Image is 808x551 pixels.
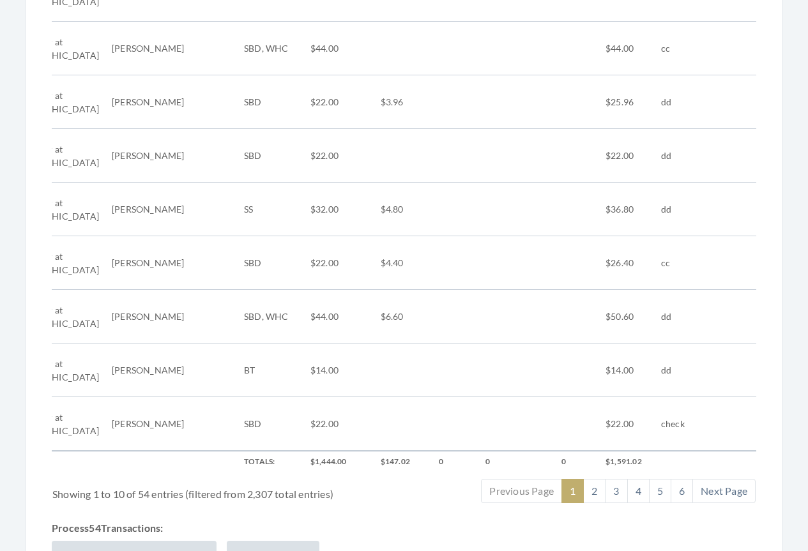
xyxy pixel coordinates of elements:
span: Process Transactions: [52,520,163,536]
td: $4.80 [374,183,432,236]
td: $22.00 [304,236,374,290]
th: $1,591.02 [599,451,655,472]
td: $22.00 [304,397,374,451]
td: $22.00 [304,129,374,183]
a: 5 [649,479,671,503]
strong: Totals: [244,457,275,466]
td: SBD [238,75,304,129]
td: BT [238,343,304,397]
td: $32.00 [304,183,374,236]
td: $6.60 [374,290,432,343]
td: SBD [238,129,304,183]
td: [PERSON_NAME] [105,290,191,343]
td: $25.96 [599,75,655,129]
td: $36.80 [599,183,655,236]
td: SBD, WHC [238,22,304,75]
td: dd [655,183,721,236]
td: cc [655,22,721,75]
td: $22.00 [599,397,655,451]
th: $147.02 [374,451,432,472]
td: $4.40 [374,236,432,290]
a: 6 [671,479,693,503]
td: $3.96 [374,75,432,129]
td: dd [655,75,721,129]
td: [PERSON_NAME] [105,129,191,183]
a: 1 [561,479,584,503]
th: 0 [479,451,554,472]
td: [PERSON_NAME] [105,397,191,451]
td: $26.40 [599,236,655,290]
a: 3 [605,479,627,503]
th: 0 [555,451,599,472]
div: Showing 1 to 10 of 54 entries (filtered from 2,307 total entries) [52,478,346,502]
td: $44.00 [304,22,374,75]
td: $14.00 [304,343,374,397]
td: $14.00 [599,343,655,397]
td: $50.60 [599,290,655,343]
td: dd [655,290,721,343]
span: 54 [89,522,100,534]
a: 4 [627,479,650,503]
td: $44.00 [304,290,374,343]
a: Next Page [692,479,756,503]
th: $1,444.00 [304,451,374,472]
td: check [655,397,721,451]
td: $44.00 [599,22,655,75]
th: 0 [432,451,479,472]
td: dd [655,343,721,397]
td: SBD [238,236,304,290]
td: [PERSON_NAME] [105,236,191,290]
td: SS [238,183,304,236]
td: [PERSON_NAME] [105,183,191,236]
td: SBD, WHC [238,290,304,343]
td: [PERSON_NAME] [105,343,191,397]
td: $22.00 [599,129,655,183]
td: $22.00 [304,75,374,129]
td: cc [655,236,721,290]
td: SBD [238,397,304,451]
td: [PERSON_NAME] [105,22,191,75]
a: 2 [583,479,606,503]
td: [PERSON_NAME] [105,75,191,129]
td: dd [655,129,721,183]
